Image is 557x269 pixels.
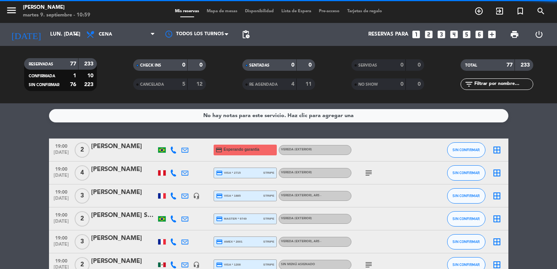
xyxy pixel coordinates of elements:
[70,82,76,87] strong: 76
[52,242,71,251] span: [DATE]
[216,238,223,245] i: credit_card
[358,64,377,67] span: SERVIDAS
[91,233,156,243] div: [PERSON_NAME]
[474,7,483,16] i: add_circle_outline
[536,7,546,16] i: search
[263,262,274,267] span: stripe
[171,9,203,13] span: Mis reservas
[462,29,472,39] i: looks_5
[241,30,250,39] span: pending_actions
[216,170,223,176] i: credit_card
[6,5,17,16] i: menu
[216,147,222,153] i: credit_card
[91,187,156,197] div: [PERSON_NAME]
[84,61,95,67] strong: 233
[224,147,259,153] span: Esperando garantía
[281,171,312,174] span: Vereda (EXTERIOR)
[281,217,312,220] span: Vereda (EXTERIOR)
[305,82,313,87] strong: 11
[52,210,71,219] span: 19:00
[75,211,90,227] span: 2
[249,64,270,67] span: SENTADAS
[75,165,90,181] span: 4
[216,192,241,199] span: visa * 1885
[52,141,71,150] span: 19:00
[29,74,55,78] span: CONFIRMADA
[75,234,90,249] span: 3
[452,148,480,152] span: SIN CONFIRMAR
[52,187,71,196] span: 19:00
[196,82,204,87] strong: 12
[52,256,71,265] span: 19:00
[216,192,223,199] i: credit_card
[71,30,80,39] i: arrow_drop_down
[436,29,446,39] i: looks_3
[291,82,294,87] strong: 4
[492,237,501,246] i: border_all
[281,263,315,266] span: Sin menú asignado
[87,73,95,78] strong: 10
[216,261,223,268] i: credit_card
[411,29,421,39] i: looks_one
[281,194,321,197] span: Vereda (EXTERIOR)
[140,83,164,86] span: CANCELADA
[492,191,501,201] i: border_all
[447,211,485,227] button: SIN CONFIRMAR
[29,62,53,66] span: RESERVADAS
[452,217,480,221] span: SIN CONFIRMAR
[465,64,477,67] span: TOTAL
[91,210,156,220] div: [PERSON_NAME] Svihgun [PERSON_NAME]
[193,192,200,199] i: headset_mic
[464,80,474,89] i: filter_list
[281,240,321,243] span: Vereda (EXTERIOR)
[312,240,321,243] span: , ARS -
[452,171,480,175] span: SIN CONFIRMAR
[52,173,71,182] span: [DATE]
[52,219,71,228] span: [DATE]
[492,214,501,223] i: border_all
[447,234,485,249] button: SIN CONFIRMAR
[487,29,497,39] i: add_box
[474,80,533,88] input: Filtrar por nombre...
[418,62,422,68] strong: 0
[182,82,185,87] strong: 5
[527,23,551,46] div: LOG OUT
[449,29,459,39] i: looks_4
[447,142,485,158] button: SIN CONFIRMAR
[510,30,519,39] span: print
[368,31,408,37] span: Reservas para
[199,62,204,68] strong: 0
[6,5,17,19] button: menu
[52,150,71,159] span: [DATE]
[521,62,531,68] strong: 233
[315,9,343,13] span: Pre-acceso
[216,238,243,245] span: amex * 2001
[249,83,278,86] span: RE AGENDADA
[216,215,223,222] i: credit_card
[241,9,278,13] span: Disponibilidad
[52,196,71,205] span: [DATE]
[203,9,241,13] span: Mapa de mesas
[263,193,274,198] span: stripe
[263,216,274,221] span: stripe
[400,62,403,68] strong: 0
[312,194,321,197] span: , ARS -
[474,29,484,39] i: looks_6
[492,145,501,155] i: border_all
[281,148,312,151] span: Vereda (EXTERIOR)
[291,62,294,68] strong: 0
[84,82,95,87] strong: 223
[193,261,200,268] i: headset_mic
[343,9,386,13] span: Tarjetas de regalo
[447,188,485,204] button: SIN CONFIRMAR
[263,170,274,175] span: stripe
[447,165,485,181] button: SIN CONFIRMAR
[23,4,90,11] div: [PERSON_NAME]
[70,61,76,67] strong: 77
[516,7,525,16] i: turned_in_not
[75,142,90,158] span: 2
[73,73,76,78] strong: 1
[452,262,480,267] span: SIN CONFIRMAR
[99,32,112,37] span: Cena
[29,83,59,87] span: SIN CONFIRMAR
